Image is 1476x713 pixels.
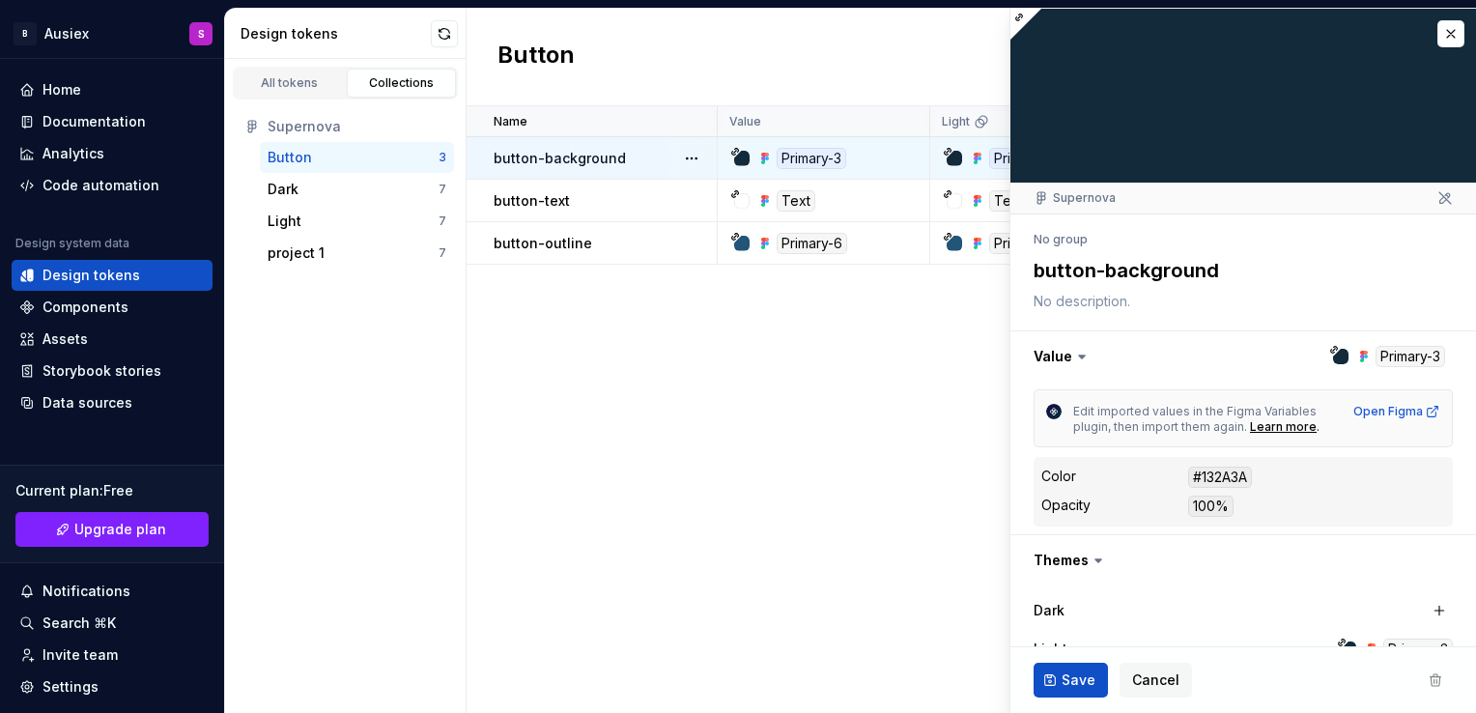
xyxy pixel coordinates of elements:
[439,214,446,229] div: 7
[1353,404,1440,419] a: Open Figma
[268,117,446,136] div: Supernova
[43,645,118,665] div: Invite team
[1030,253,1449,288] textarea: button-background
[260,206,454,237] button: Light7
[494,191,570,211] p: button-text
[12,292,213,323] a: Components
[12,356,213,386] a: Storybook stories
[1034,190,1116,206] div: Supernova
[260,142,454,173] button: Button3
[43,582,130,601] div: Notifications
[43,613,116,633] div: Search ⌘K
[241,75,338,91] div: All tokens
[15,481,209,500] div: Current plan : Free
[494,114,527,129] p: Name
[777,148,846,169] div: Primary-3
[12,170,213,201] a: Code automation
[12,671,213,702] a: Settings
[4,13,220,54] button: BAusiexS
[43,80,81,100] div: Home
[268,180,298,199] div: Dark
[43,393,132,413] div: Data sources
[268,243,325,263] div: project 1
[12,260,213,291] a: Design tokens
[43,266,140,285] div: Design tokens
[43,361,161,381] div: Storybook stories
[44,24,89,43] div: Ausiex
[1073,404,1320,434] span: Edit imported values in the Figma Variables plugin, then import them again.
[12,74,213,105] a: Home
[43,144,104,163] div: Analytics
[494,149,626,168] p: button-background
[439,150,446,165] div: 3
[777,233,847,254] div: Primary-6
[12,138,213,169] a: Analytics
[354,75,450,91] div: Collections
[1383,639,1453,660] div: Primary-3
[268,148,312,167] div: Button
[43,677,99,697] div: Settings
[12,106,213,137] a: Documentation
[15,512,209,547] a: Upgrade plan
[15,236,129,251] div: Design system data
[494,234,592,253] p: button-outline
[268,212,301,231] div: Light
[241,24,431,43] div: Design tokens
[12,387,213,418] a: Data sources
[1188,496,1234,517] div: 100%
[12,608,213,639] button: Search ⌘K
[1041,496,1091,515] div: Opacity
[1034,640,1067,659] label: Light
[1250,419,1317,435] a: Learn more
[43,298,128,317] div: Components
[12,324,213,355] a: Assets
[1188,467,1252,488] div: #132A3A
[43,112,146,131] div: Documentation
[12,576,213,607] button: Notifications
[1120,663,1192,698] button: Cancel
[74,520,166,539] span: Upgrade plan
[1041,467,1076,486] div: Color
[989,148,1059,169] div: Primary-3
[1132,670,1179,690] span: Cancel
[1034,232,1088,247] div: No group
[43,176,159,195] div: Code automation
[1034,663,1108,698] button: Save
[989,233,1060,254] div: Primary-6
[777,190,815,212] div: Text
[497,40,575,74] h2: Button
[439,245,446,261] div: 7
[260,174,454,205] button: Dark7
[14,22,37,45] div: B
[198,26,205,42] div: S
[1034,601,1064,620] label: Dark
[439,182,446,197] div: 7
[43,329,88,349] div: Assets
[1062,670,1095,690] span: Save
[989,190,1028,212] div: Text
[12,640,213,670] a: Invite team
[942,114,970,129] p: Light
[1317,419,1320,434] span: .
[260,238,454,269] button: project 17
[729,114,761,129] p: Value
